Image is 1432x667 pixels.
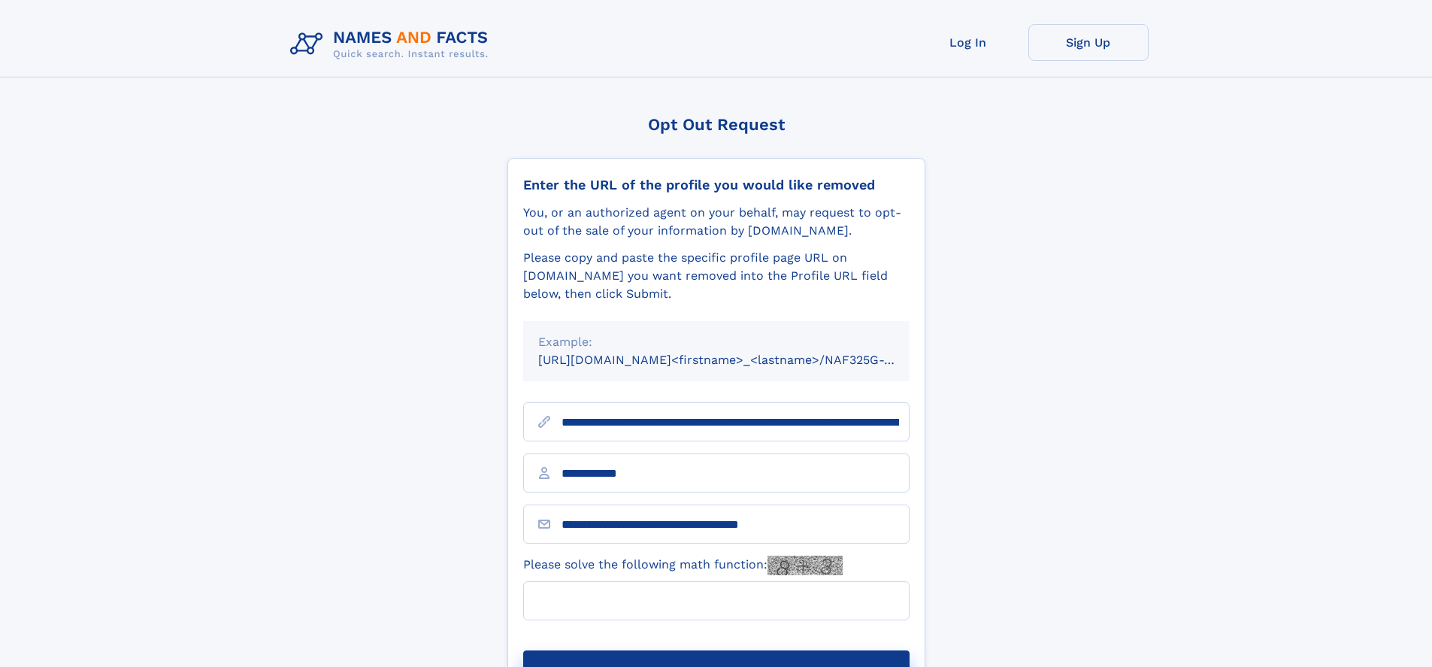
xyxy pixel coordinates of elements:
[1028,24,1149,61] a: Sign Up
[523,556,843,575] label: Please solve the following math function:
[523,204,910,240] div: You, or an authorized agent on your behalf, may request to opt-out of the sale of your informatio...
[538,353,938,367] small: [URL][DOMAIN_NAME]<firstname>_<lastname>/NAF325G-xxxxxxxx
[284,24,501,65] img: Logo Names and Facts
[507,115,925,134] div: Opt Out Request
[523,177,910,193] div: Enter the URL of the profile you would like removed
[908,24,1028,61] a: Log In
[523,249,910,303] div: Please copy and paste the specific profile page URL on [DOMAIN_NAME] you want removed into the Pr...
[538,333,895,351] div: Example:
